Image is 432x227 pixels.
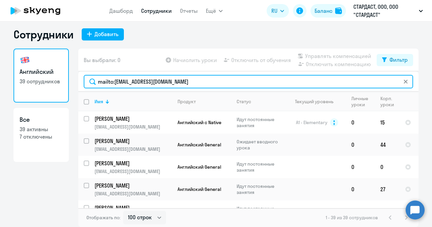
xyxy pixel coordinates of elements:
div: Текущий уровень [295,98,333,105]
a: [PERSON_NAME] [94,137,172,145]
p: [EMAIL_ADDRESS][DOMAIN_NAME] [94,124,172,130]
h3: Все [20,115,63,124]
a: Отчеты [180,7,198,14]
div: Имя [94,98,172,105]
p: Ожидает вводного урока [237,139,283,151]
button: Балансbalance [310,4,346,18]
div: Баланс [315,7,332,15]
a: [PERSON_NAME] [94,160,172,167]
div: Корп. уроки [380,95,399,108]
td: 44 [375,134,400,156]
p: Идут постоянные занятия [237,116,283,129]
a: [PERSON_NAME] [94,204,172,211]
span: 1 - 39 из 39 сотрудников [326,215,378,221]
button: Фильтр [377,54,413,66]
img: balance [335,7,342,14]
p: [PERSON_NAME] [94,204,171,211]
p: СТАРДАСТ, ООО, ООО "СТАРДАСТ" [353,3,416,19]
p: Идут постоянные занятия [237,205,283,218]
td: 0 [346,111,375,134]
img: english [20,55,30,65]
span: Английский с Native [178,119,221,125]
a: Сотрудники [141,7,172,14]
td: 0 [346,178,375,200]
p: 39 активны [20,125,63,133]
span: Отображать по: [86,215,120,221]
a: Английский39 сотрудников [13,49,69,103]
td: 15 [375,111,400,134]
span: Вы выбрали: 0 [84,56,120,64]
div: Добавить [94,30,118,38]
p: [EMAIL_ADDRESS][DOMAIN_NAME] [94,191,172,197]
div: Фильтр [389,56,408,64]
button: Ещё [206,4,223,18]
span: RU [271,7,277,15]
p: [PERSON_NAME] [94,160,171,167]
span: A1 - Elementary [296,119,327,125]
button: RU [267,4,289,18]
h3: Английский [20,67,63,76]
h1: Сотрудники [13,28,74,41]
a: Дашборд [109,7,133,14]
td: 0 [375,156,400,178]
div: Текущий уровень [289,98,346,105]
p: [PERSON_NAME] [94,137,171,145]
span: Английский General [178,142,221,148]
div: Продукт [178,98,196,105]
span: Английский General [178,186,221,192]
a: [PERSON_NAME] [94,115,172,122]
p: 39 сотрудников [20,78,63,85]
span: Ещё [206,7,216,15]
p: [EMAIL_ADDRESS][DOMAIN_NAME] [94,168,172,174]
td: 0 [346,134,375,156]
p: 7 отключены [20,133,63,140]
p: Идут постоянные занятия [237,161,283,173]
td: 0 [346,156,375,178]
a: [PERSON_NAME] [94,182,172,189]
a: Все39 активны7 отключены [13,108,69,162]
td: 27 [375,178,400,200]
div: Личные уроки [351,95,375,108]
td: 0 [346,200,375,223]
p: [PERSON_NAME] [94,182,171,189]
button: СТАРДАСТ, ООО, ООО "СТАРДАСТ" [350,3,426,19]
p: [PERSON_NAME] [94,115,171,122]
td: 30 [375,200,400,223]
p: [EMAIL_ADDRESS][DOMAIN_NAME] [94,146,172,152]
p: Идут постоянные занятия [237,183,283,195]
span: Английский General [178,164,221,170]
button: Добавить [82,28,124,40]
div: Имя [94,98,103,105]
div: Статус [237,98,251,105]
input: Поиск по имени, email, продукту или статусу [84,75,413,88]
